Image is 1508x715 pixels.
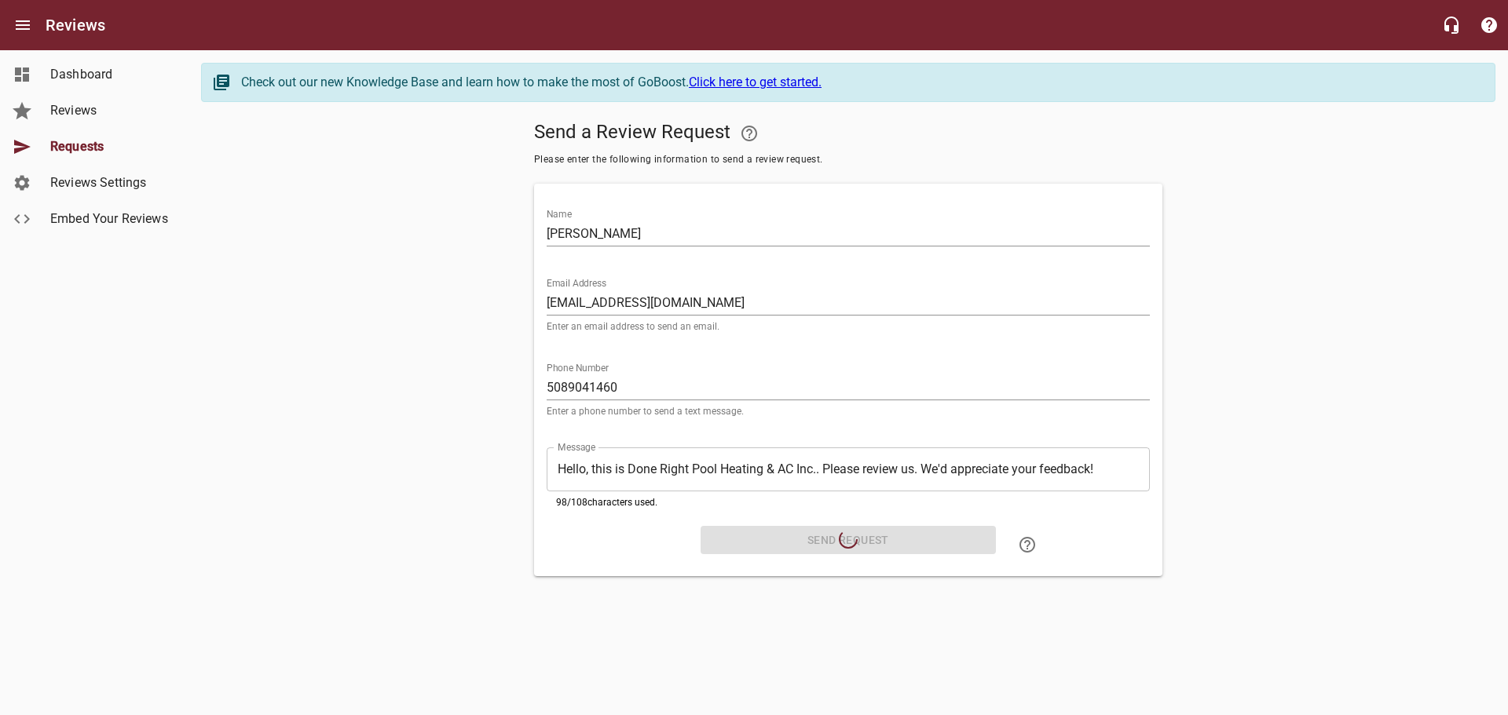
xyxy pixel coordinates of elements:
[547,407,1150,416] p: Enter a phone number to send a text message.
[534,152,1162,168] span: Please enter the following information to send a review request.
[547,279,606,288] label: Email Address
[50,173,170,192] span: Reviews Settings
[50,137,170,156] span: Requests
[534,115,1162,152] h5: Send a Review Request
[689,75,822,89] a: Click here to get started.
[556,497,657,508] span: 98 / 108 characters used.
[547,210,572,219] label: Name
[547,363,609,373] label: Phone Number
[50,65,170,84] span: Dashboard
[241,73,1479,92] div: Check out our new Knowledge Base and learn how to make the most of GoBoost.
[46,13,105,38] h6: Reviews
[50,210,170,228] span: Embed Your Reviews
[50,101,170,120] span: Reviews
[547,322,1150,331] p: Enter an email address to send an email.
[558,461,1139,476] textarea: Hello, this is Done Right Pool Heating & AC Inc.. Please review us. We'd appreciate your feedback!
[1433,6,1470,44] button: Live Chat
[4,6,42,44] button: Open drawer
[730,115,768,152] a: Your Google or Facebook account must be connected to "Send a Review Request"
[1008,526,1046,564] a: Learn how to "Send a Review Request"
[1470,6,1508,44] button: Support Portal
